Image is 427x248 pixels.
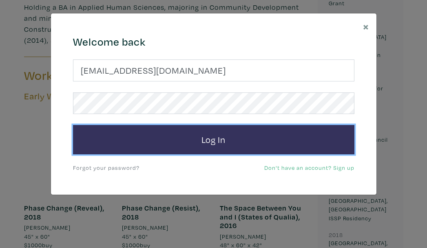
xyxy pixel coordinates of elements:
[363,19,369,33] span: ×
[73,125,354,154] button: Log In
[73,164,139,171] a: Forgot your password?
[356,13,376,39] button: Close
[73,35,354,48] h4: Welcome back
[264,164,354,171] a: Don't have an account? Sign up
[73,59,354,81] input: Your email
